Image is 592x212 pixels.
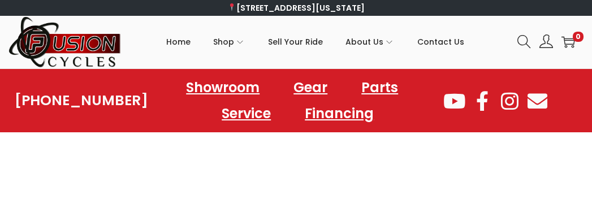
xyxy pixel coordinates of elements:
[15,93,148,109] a: [PHONE_NUMBER]
[148,75,442,127] nav: Menu
[213,28,234,56] span: Shop
[561,35,575,49] a: 0
[350,75,409,101] a: Parts
[175,75,271,101] a: Showroom
[417,16,464,67] a: Contact Us
[345,28,383,56] span: About Us
[122,16,509,67] nav: Primary navigation
[417,28,464,56] span: Contact Us
[227,2,365,14] a: [STREET_ADDRESS][US_STATE]
[213,16,245,67] a: Shop
[228,3,236,11] img: 📍
[293,101,385,127] a: Financing
[166,16,191,67] a: Home
[282,75,339,101] a: Gear
[268,16,323,67] a: Sell Your Ride
[210,101,282,127] a: Service
[166,28,191,56] span: Home
[345,16,395,67] a: About Us
[268,28,323,56] span: Sell Your Ride
[8,16,122,68] img: Woostify retina logo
